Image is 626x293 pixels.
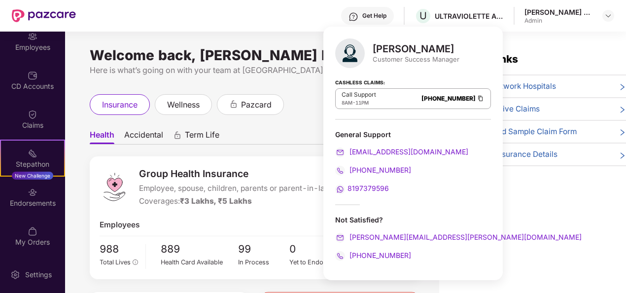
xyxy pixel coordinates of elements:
[335,184,345,194] img: svg+xml;base64,PHN2ZyB4bWxucz0iaHR0cDovL3d3dy53My5vcmcvMjAwMC9zdmciIHdpZHRoPSIyMCIgaGVpZ2h0PSIyMC...
[289,241,341,257] span: 0
[335,251,411,259] a: [PHONE_NUMBER]
[348,166,411,174] span: [PHONE_NUMBER]
[348,184,389,192] span: 8197379596
[335,215,491,261] div: Not Satisfied?
[238,241,290,257] span: 99
[459,174,626,184] div: View More
[435,11,504,21] div: ULTRAVIOLETTE AUTOMOTIVE PRIVATE LIMITED
[241,99,272,111] span: pazcard
[619,105,626,115] span: right
[335,251,345,261] img: svg+xml;base64,PHN2ZyB4bWxucz0iaHR0cDovL3d3dy53My5vcmcvMjAwMC9zdmciIHdpZHRoPSIyMCIgaGVpZ2h0PSIyMC...
[22,270,55,280] div: Settings
[348,251,411,259] span: [PHONE_NUMBER]
[161,257,238,267] div: Health Card Available
[335,130,491,194] div: General Support
[362,12,386,20] div: Get Help
[459,126,577,138] span: 📄 Download Sample Claim Form
[348,147,468,156] span: [EMAIL_ADDRESS][DOMAIN_NAME]
[335,166,345,176] img: svg+xml;base64,PHN2ZyB4bWxucz0iaHR0cDovL3d3dy53My5vcmcvMjAwMC9zdmciIHdpZHRoPSIyMCIgaGVpZ2h0PSIyMC...
[348,233,582,241] span: [PERSON_NAME][EMAIL_ADDRESS][PERSON_NAME][DOMAIN_NAME]
[524,7,593,17] div: [PERSON_NAME] E A
[459,80,556,92] span: 🏥 View Network Hospitals
[180,196,252,206] span: ₹3 Lakhs, ₹5 Lakhs
[229,100,238,109] div: animation
[373,55,459,64] div: Customer Success Manager
[100,241,139,257] span: 988
[419,10,427,22] span: U
[335,38,365,68] img: svg+xml;base64,PHN2ZyB4bWxucz0iaHR0cDovL3d3dy53My5vcmcvMjAwMC9zdmciIHhtbG5zOnhsaW5rPSJodHRwOi8vd3...
[524,17,593,25] div: Admin
[459,148,557,160] span: 🍏 Health Insurance Details
[185,130,219,144] span: Term Life
[335,233,582,241] a: [PERSON_NAME][EMAIL_ADDRESS][PERSON_NAME][DOMAIN_NAME]
[102,99,138,111] span: insurance
[619,128,626,138] span: right
[28,110,37,119] img: svg+xml;base64,PHN2ZyBpZD0iQ2xhaW0iIHhtbG5zPSJodHRwOi8vd3d3LnczLm9yZy8yMDAwL3N2ZyIgd2lkdGg9IjIwIi...
[12,9,76,22] img: New Pazcare Logo
[619,150,626,160] span: right
[335,76,385,87] strong: Cashless Claims:
[124,130,163,144] span: Accidental
[12,172,53,180] div: New Challenge
[133,259,138,265] span: info-circle
[335,130,491,139] div: General Support
[100,172,129,202] img: logo
[28,187,37,197] img: svg+xml;base64,PHN2ZyBpZD0iRW5kb3JzZW1lbnRzIiB4bWxucz0iaHR0cDovL3d3dy53My5vcmcvMjAwMC9zdmciIHdpZH...
[335,215,491,224] div: Not Satisfied?
[342,100,352,106] span: 8AM
[28,71,37,80] img: svg+xml;base64,PHN2ZyBpZD0iQ0RfQWNjb3VudHMiIGRhdGEtbmFtZT0iQ0QgQWNjb3VudHMiIHhtbG5zPSJodHRwOi8vd3...
[619,82,626,92] span: right
[100,219,139,231] span: Employees
[421,95,476,102] a: [PHONE_NUMBER]
[342,91,376,99] p: Call Support
[90,130,114,144] span: Health
[238,257,290,267] div: In Process
[348,12,358,22] img: svg+xml;base64,PHN2ZyBpZD0iSGVscC0zMngzMiIgeG1sbnM9Imh0dHA6Ly93d3cudzMub3JnLzIwMDAvc3ZnIiB3aWR0aD...
[28,32,37,41] img: svg+xml;base64,PHN2ZyBpZD0iRW1wbG95ZWVzIiB4bWxucz0iaHR0cDovL3d3dy53My5vcmcvMjAwMC9zdmciIHdpZHRoPS...
[355,100,369,106] span: 11PM
[139,166,335,181] span: Group Health Insurance
[335,147,345,157] img: svg+xml;base64,PHN2ZyB4bWxucz0iaHR0cDovL3d3dy53My5vcmcvMjAwMC9zdmciIHdpZHRoPSIyMCIgaGVpZ2h0PSIyMC...
[161,241,238,257] span: 889
[139,195,335,207] div: Coverages:
[477,94,485,103] img: Clipboard Icon
[90,51,419,59] div: Welcome back, [PERSON_NAME] E A!
[289,257,341,267] div: Yet to Endorse
[335,233,345,243] img: svg+xml;base64,PHN2ZyB4bWxucz0iaHR0cDovL3d3dy53My5vcmcvMjAwMC9zdmciIHdpZHRoPSIyMCIgaGVpZ2h0PSIyMC...
[90,64,419,76] div: Here is what’s going on with your team at [GEOGRAPHIC_DATA]
[335,184,389,192] a: 8197379596
[342,99,376,107] div: -
[604,12,612,20] img: svg+xml;base64,PHN2ZyBpZD0iRHJvcGRvd24tMzJ4MzIiIHhtbG5zPSJodHRwOi8vd3d3LnczLm9yZy8yMDAwL3N2ZyIgd2...
[335,147,468,156] a: [EMAIL_ADDRESS][DOMAIN_NAME]
[10,270,20,280] img: svg+xml;base64,PHN2ZyBpZD0iU2V0dGluZy0yMHgyMCIgeG1sbnM9Imh0dHA6Ly93d3cudzMub3JnLzIwMDAvc3ZnIiB3aW...
[173,131,182,140] div: animation
[28,226,37,236] img: svg+xml;base64,PHN2ZyBpZD0iTXlfT3JkZXJzIiBkYXRhLW5hbWU9Ik15IE9yZGVycyIgeG1sbnM9Imh0dHA6Ly93d3cudz...
[1,159,64,169] div: Stepathon
[139,183,335,194] span: Employee, spouse, children, parents or parent-in-laws
[335,166,411,174] a: [PHONE_NUMBER]
[100,258,131,266] span: Total Lives
[167,99,200,111] span: wellness
[373,43,459,55] div: [PERSON_NAME]
[28,148,37,158] img: svg+xml;base64,PHN2ZyB4bWxucz0iaHR0cDovL3d3dy53My5vcmcvMjAwMC9zdmciIHdpZHRoPSIyMSIgaGVpZ2h0PSIyMC...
